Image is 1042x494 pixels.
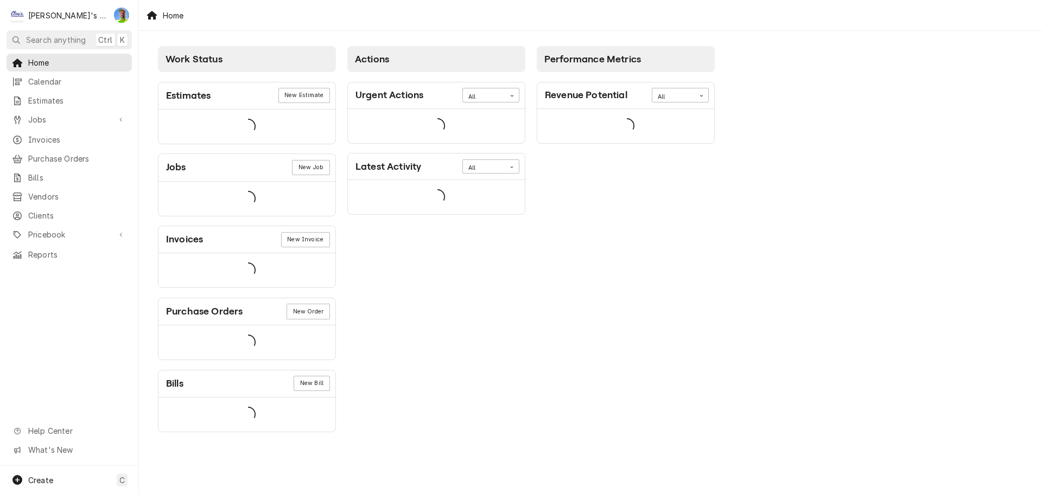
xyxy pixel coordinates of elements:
[348,153,525,180] div: Card Header
[7,246,132,264] a: Reports
[347,72,525,215] div: Card Column Content
[158,298,335,325] div: Card Header
[158,82,335,110] div: Card Header
[544,54,641,65] span: Performance Metrics
[7,92,132,110] a: Estimates
[158,72,336,432] div: Card Column Content
[658,93,689,101] div: All
[468,164,500,172] div: All
[28,114,110,125] span: Jobs
[166,160,186,175] div: Card Title
[281,232,330,247] a: New Invoice
[652,88,709,102] div: Card Data Filter Control
[348,180,525,214] div: Card Data
[7,441,132,459] a: Go to What's New
[342,41,531,438] div: Card Column: Actions
[114,8,129,23] div: GA
[7,150,132,168] a: Purchase Orders
[119,474,125,486] span: C
[537,46,715,72] div: Card Column Header
[28,191,126,202] span: Vendors
[294,376,329,391] a: New Bill
[28,425,125,437] span: Help Center
[348,109,525,143] div: Card Data
[287,304,329,319] a: New Order
[531,41,721,438] div: Card Column: Performance Metrics
[158,82,336,144] div: Card: Estimates
[537,72,715,186] div: Card Column Content
[7,169,132,187] a: Bills
[430,186,445,209] span: Loading...
[28,210,126,221] span: Clients
[7,422,132,440] a: Go to Help Center
[158,226,335,253] div: Card Header
[158,370,335,397] div: Card Header
[348,82,525,109] div: Card Header
[292,160,329,175] div: Card Link Button
[158,182,335,216] div: Card Data
[537,109,714,143] div: Card Data
[158,226,336,288] div: Card: Invoices
[28,476,53,485] span: Create
[240,403,256,426] span: Loading...
[7,188,132,206] a: Vendors
[28,76,126,87] span: Calendar
[7,54,132,72] a: Home
[7,207,132,224] a: Clients
[158,397,335,432] div: Card Data
[158,253,335,287] div: Card Data
[98,34,112,46] span: Ctrl
[347,153,525,215] div: Card: Latest Activity
[468,93,500,101] div: All
[158,154,335,181] div: Card Header
[355,159,421,174] div: Card Title
[158,370,336,432] div: Card: Bills
[347,46,525,72] div: Card Column Header
[240,331,256,354] span: Loading...
[347,82,525,144] div: Card: Urgent Actions
[28,57,126,68] span: Home
[166,88,211,103] div: Card Title
[158,298,336,360] div: Card: Purchase Orders
[462,88,519,102] div: Card Data Filter Control
[240,187,256,210] span: Loading...
[166,376,183,391] div: Card Title
[7,73,132,91] a: Calendar
[240,115,256,138] span: Loading...
[240,259,256,282] span: Loading...
[619,114,634,137] span: Loading...
[26,34,86,46] span: Search anything
[7,30,132,49] button: Search anythingCtrlK
[158,153,336,216] div: Card: Jobs
[120,34,125,46] span: K
[281,232,330,247] div: Card Link Button
[7,226,132,243] a: Go to Pricebook
[28,10,108,21] div: [PERSON_NAME]'s Refrigeration
[158,46,336,72] div: Card Column Header
[294,376,329,391] div: Card Link Button
[462,159,519,174] div: Card Data Filter Control
[537,82,714,109] div: Card Header
[10,8,25,23] div: C
[114,8,129,23] div: Greg Austin's Avatar
[166,232,203,247] div: Card Title
[430,114,445,137] span: Loading...
[28,153,126,164] span: Purchase Orders
[28,134,126,145] span: Invoices
[278,88,330,103] div: Card Link Button
[7,131,132,149] a: Invoices
[166,54,223,65] span: Work Status
[158,110,335,144] div: Card Data
[355,88,423,102] div: Card Title
[10,8,25,23] div: Clay's Refrigeration's Avatar
[292,160,329,175] a: New Job
[28,229,110,240] span: Pricebook
[7,111,132,129] a: Go to Jobs
[537,82,715,144] div: Card: Revenue Potential
[28,172,126,183] span: Bills
[139,31,1042,451] div: Dashboard
[28,444,125,455] span: What's New
[158,325,335,360] div: Card Data
[278,88,330,103] a: New Estimate
[28,95,126,106] span: Estimates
